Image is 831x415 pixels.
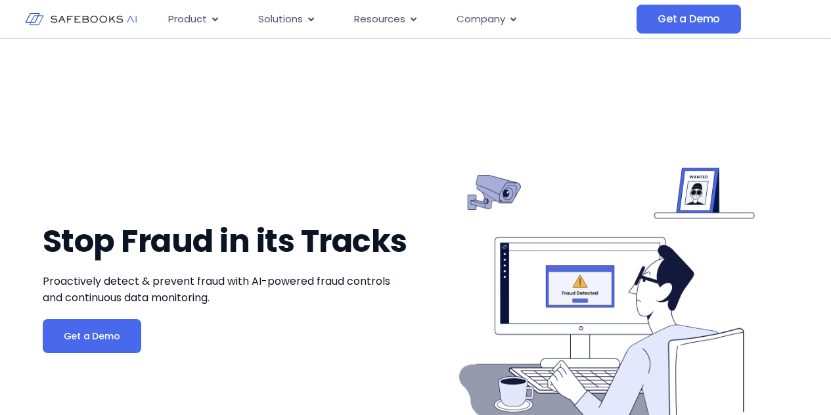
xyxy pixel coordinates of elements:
[354,12,405,27] span: Resources
[43,319,141,353] a: Get a Demo
[158,7,637,32] div: Menu Toggle
[258,12,303,27] span: Solutions
[43,274,390,305] span: Proactively detect & prevent fraud with AI-powered fraud controls and continuous data monitoring.
[457,12,505,27] span: Company
[43,223,409,260] h1: Stop Fraud in its Tracks
[158,7,637,32] nav: Menu
[168,12,207,27] span: Product
[658,12,720,26] span: Get a Demo
[64,330,120,343] span: Get a Demo
[637,5,741,34] a: Get a Demo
